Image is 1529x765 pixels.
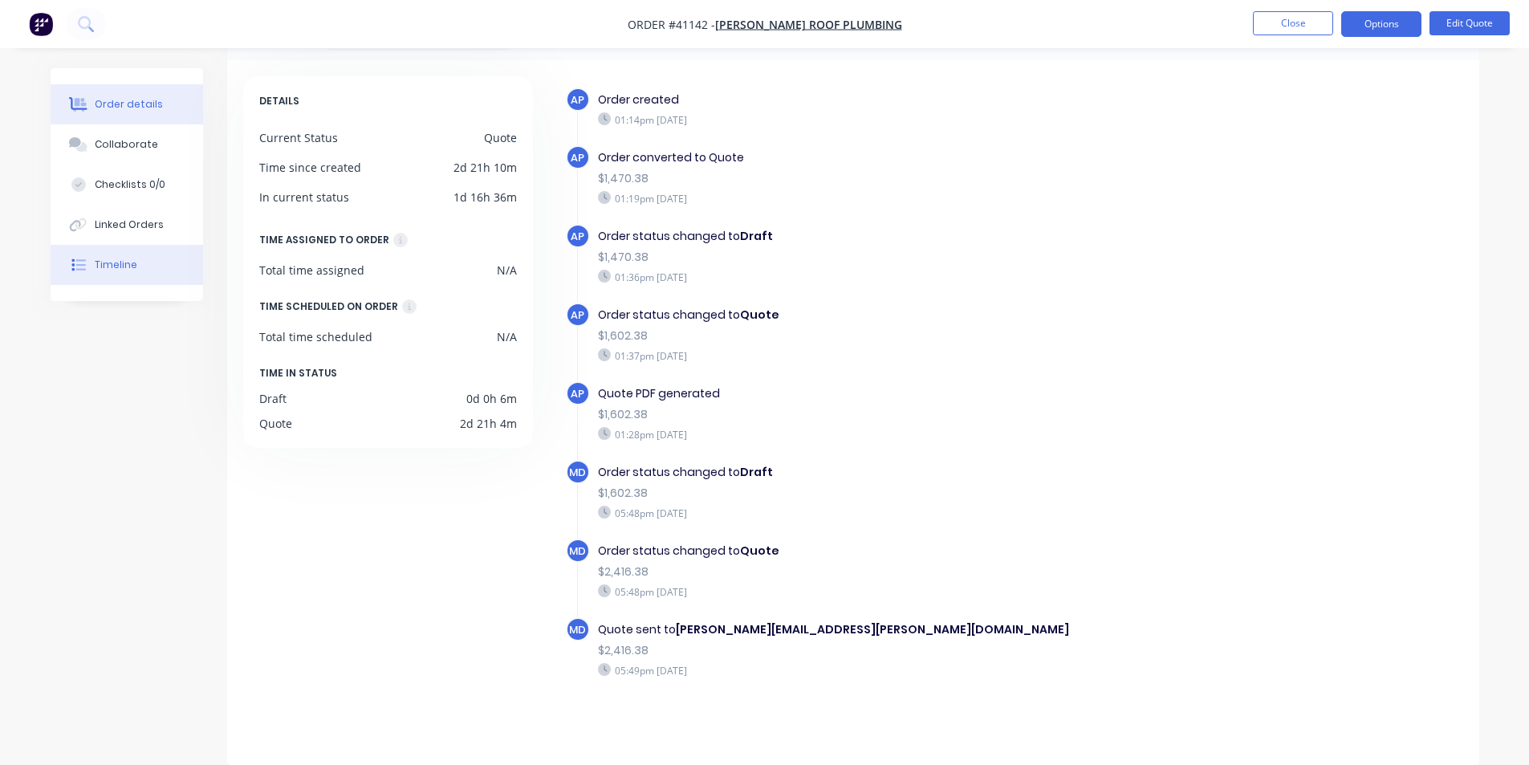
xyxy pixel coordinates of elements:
div: 2d 21h 4m [460,415,517,432]
div: Collaborate [95,137,158,152]
b: Draft [740,228,773,244]
button: Edit Quote [1429,11,1510,35]
div: $1,470.38 [598,249,1153,266]
div: 05:49pm [DATE] [598,663,1153,678]
span: MD [569,543,586,559]
button: Timeline [51,245,203,285]
div: Quote sent to [598,621,1153,638]
div: 1d 16h 36m [453,189,517,205]
div: $2,416.38 [598,642,1153,659]
div: 01:14pm [DATE] [598,112,1153,127]
span: AP [571,92,584,108]
span: MD [569,622,586,637]
span: Order #41142 - [628,17,715,32]
div: 2d 21h 10m [453,159,517,176]
div: TIME ASSIGNED TO ORDER [259,231,389,249]
div: Draft [259,390,287,407]
div: Quote [259,415,292,432]
div: TIME SCHEDULED ON ORDER [259,298,398,315]
div: Order status changed to [598,543,1153,560]
div: 01:37pm [DATE] [598,348,1153,363]
div: 05:48pm [DATE] [598,506,1153,520]
div: Checklists 0/0 [95,177,165,192]
div: $1,602.38 [598,406,1153,423]
div: Total time assigned [259,262,364,279]
b: Draft [740,464,773,480]
span: AP [571,150,584,165]
div: 01:19pm [DATE] [598,191,1153,205]
button: Linked Orders [51,205,203,245]
div: 01:28pm [DATE] [598,427,1153,442]
span: AP [571,229,584,244]
div: Timeline [95,258,137,272]
button: Collaborate [51,124,203,165]
div: $2,416.38 [598,564,1153,580]
b: [PERSON_NAME][EMAIL_ADDRESS][PERSON_NAME][DOMAIN_NAME] [676,621,1069,637]
span: AP [571,386,584,401]
div: Order status changed to [598,307,1153,323]
div: In current status [259,189,349,205]
div: N/A [497,262,517,279]
div: $1,602.38 [598,485,1153,502]
button: Options [1341,11,1421,37]
div: Total time scheduled [259,328,372,345]
div: 05:48pm [DATE] [598,584,1153,599]
img: Factory [29,12,53,36]
button: Order details [51,84,203,124]
button: Checklists 0/0 [51,165,203,205]
span: AP [571,307,584,323]
div: Current Status [259,129,338,146]
span: TIME IN STATUS [259,364,337,382]
div: Order converted to Quote [598,149,1153,166]
div: Order details [95,97,163,112]
div: Time since created [259,159,361,176]
div: Quote PDF generated [598,385,1153,402]
div: Order status changed to [598,228,1153,245]
div: 01:36pm [DATE] [598,270,1153,284]
span: MD [569,465,586,480]
a: [PERSON_NAME] Roof Plumbing [715,17,902,32]
b: Quote [740,307,779,323]
button: Close [1253,11,1333,35]
b: Quote [740,543,779,559]
div: 0d 0h 6m [466,390,517,407]
div: $1,602.38 [598,328,1153,344]
span: DETAILS [259,92,299,110]
div: Linked Orders [95,218,164,232]
div: Order created [598,92,1153,108]
div: Order status changed to [598,464,1153,481]
div: N/A [497,328,517,345]
div: Quote [484,129,517,146]
div: $1,470.38 [598,170,1153,187]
